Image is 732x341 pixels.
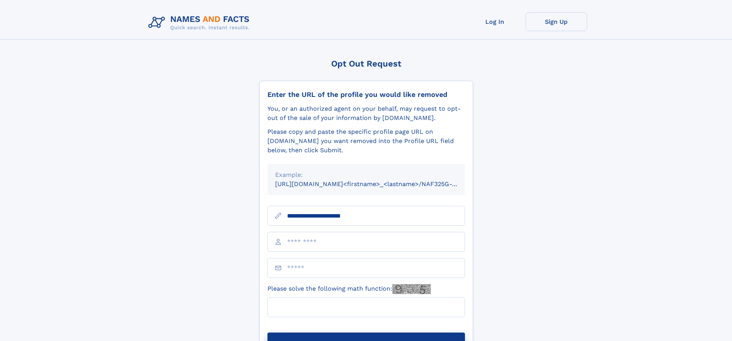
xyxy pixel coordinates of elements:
a: Log In [464,12,526,31]
label: Please solve the following math function: [267,284,431,294]
div: You, or an authorized agent on your behalf, may request to opt-out of the sale of your informatio... [267,104,465,123]
small: [URL][DOMAIN_NAME]<firstname>_<lastname>/NAF325G-xxxxxxxx [275,180,480,188]
img: Logo Names and Facts [145,12,256,33]
div: Opt Out Request [259,59,473,68]
a: Sign Up [526,12,587,31]
div: Enter the URL of the profile you would like removed [267,90,465,99]
div: Example: [275,170,457,180]
div: Please copy and paste the specific profile page URL on [DOMAIN_NAME] you want removed into the Pr... [267,127,465,155]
